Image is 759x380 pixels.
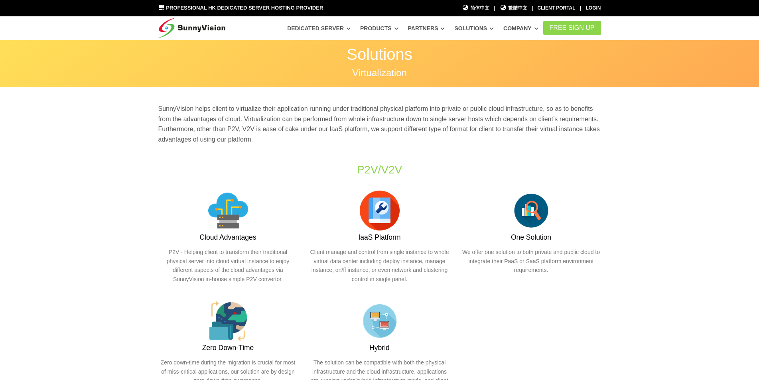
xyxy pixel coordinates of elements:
[532,4,533,12] li: |
[503,21,538,35] a: Company
[310,248,449,284] p: Client manage and control from single instance to whole virtual data center including deploy inst...
[500,4,527,12] a: 繁體中文
[158,68,601,78] p: Virtualization
[511,191,551,230] img: flat-serach-data.png
[158,232,298,242] h3: Cloud Advantages
[310,232,449,242] h3: IaaS Platform
[158,248,298,284] p: P2V - Helping client to transform their traditional physical server into cloud virtual instance t...
[408,21,445,35] a: Partners
[247,162,513,177] h1: P2V/V2V
[454,21,494,35] a: Solutions
[580,4,581,12] li: |
[586,5,601,11] a: Login
[461,248,601,274] p: We offer one solution to both private and public cloud to integrate their PaaS or SaaS platform e...
[158,46,601,62] p: Solutions
[461,232,601,242] h3: One Solution
[208,191,248,230] img: 002-server.png
[158,104,601,144] p: SunnyVision helps client to virtualize their application running under traditional physical platf...
[166,5,323,11] span: Professional HK Dedicated Server Hosting Provider
[462,4,490,12] a: 简体中文
[287,21,351,35] a: Dedicated Server
[360,301,400,341] img: flat-lan.png
[208,301,248,341] img: 004-global.png
[543,21,601,35] a: FREE Sign Up
[158,343,298,353] h3: Zero Down-Time
[310,343,449,353] h3: Hybrid
[538,5,576,11] a: Client Portal
[494,4,495,12] li: |
[360,21,398,35] a: Products
[360,191,400,230] img: 008-instructions.png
